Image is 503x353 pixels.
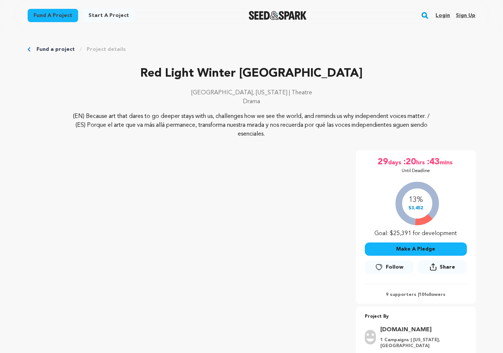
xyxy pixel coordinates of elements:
[402,168,430,174] p: Until Deadline
[386,263,404,271] span: Follow
[440,156,454,168] span: mins
[416,156,426,168] span: hrs
[378,156,388,168] span: 29
[36,46,75,53] a: Fund a project
[440,263,455,271] span: Share
[365,292,467,298] p: 9 supporters | followers
[87,46,126,53] a: Project details
[380,337,462,349] p: 1 Campaigns | [US_STATE], [GEOGRAPHIC_DATA]
[426,156,440,168] span: :43
[456,10,475,21] a: Sign up
[28,88,476,97] p: [GEOGRAPHIC_DATA], [US_STATE] | Theatre
[419,293,424,297] span: 10
[436,10,450,21] a: Login
[365,330,376,345] img: user.png
[249,11,307,20] a: Seed&Spark Homepage
[365,312,467,321] p: Project By
[365,242,467,256] button: Make A Pledge
[83,9,135,22] a: Start a project
[28,97,476,106] p: Drama
[365,261,413,274] a: Follow
[28,65,476,83] p: Red Light Winter [GEOGRAPHIC_DATA]
[28,9,78,22] a: Fund a project
[28,46,476,53] div: Breadcrumb
[388,156,403,168] span: days
[72,112,431,139] p: (EN) Because art that dares to go deeper stays with us, challenges how we see the world, and remi...
[418,260,467,274] button: Share
[249,11,307,20] img: Seed&Spark Logo Dark Mode
[418,260,467,277] span: Share
[403,156,416,168] span: :20
[380,325,462,334] a: Goto Hrproductions.Studio profile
